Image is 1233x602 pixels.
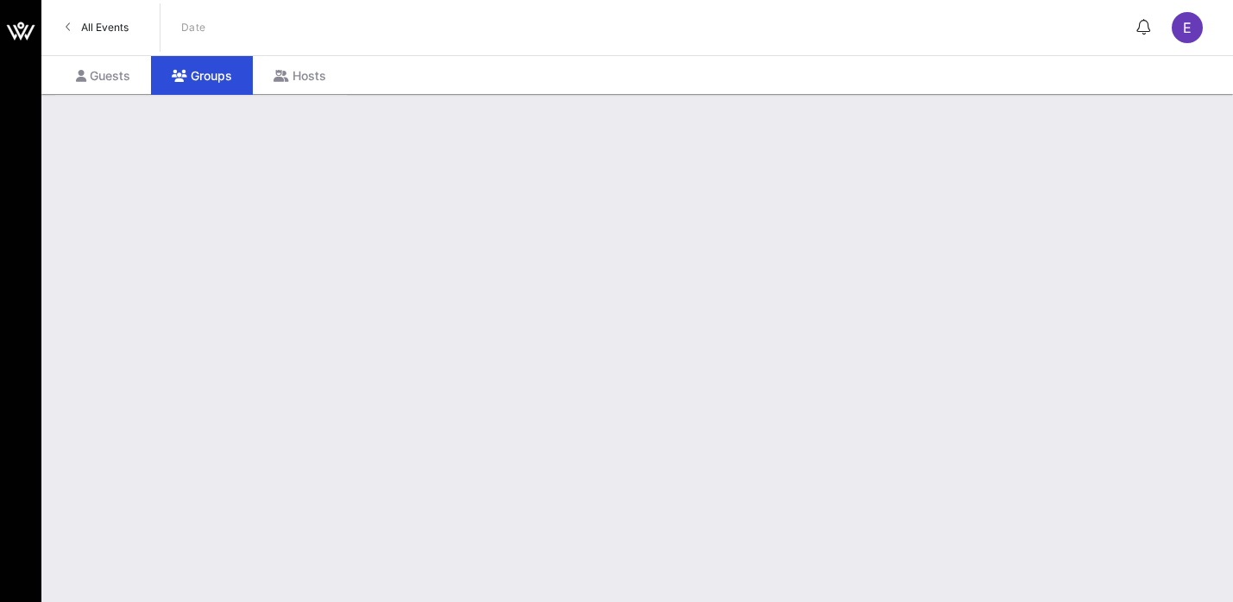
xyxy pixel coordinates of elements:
[1172,12,1203,43] div: E
[81,21,129,34] span: All Events
[55,56,151,95] div: Guests
[1183,19,1192,36] span: E
[253,56,347,95] div: Hosts
[181,19,206,36] p: Date
[55,14,139,41] a: All Events
[151,56,253,95] div: Groups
